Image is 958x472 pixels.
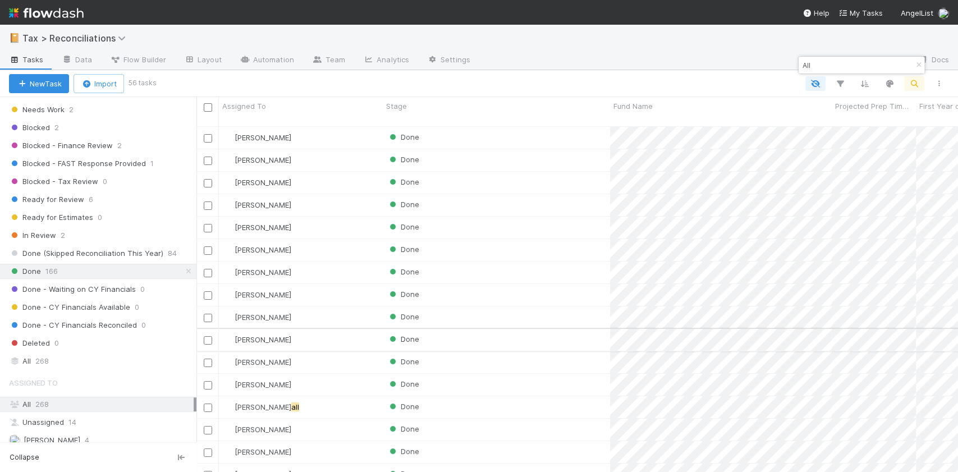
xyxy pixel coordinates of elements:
small: 56 tasks [129,78,157,88]
span: 1 [150,157,154,171]
img: avatar_85833754-9fc2-4f19-a44b-7938606ee299.png [224,245,233,254]
span: Done [401,357,419,366]
span: Done [401,334,419,343]
span: AngelList [901,8,933,17]
div: Help [803,7,829,19]
span: 0 [103,175,107,189]
span: Done [401,200,419,209]
input: Toggle Row Selected [204,246,212,255]
span: Deleted [9,336,50,350]
input: Toggle Row Selected [204,314,212,322]
span: [PERSON_NAME] [235,245,291,254]
span: Assigned To [9,372,58,394]
a: Data [53,52,101,70]
span: Done [401,312,419,321]
input: Toggle Row Selected [204,201,212,210]
img: avatar_85833754-9fc2-4f19-a44b-7938606ee299.png [224,223,233,232]
span: [PERSON_NAME] [235,290,291,299]
a: Analytics [354,52,418,70]
input: Toggle Row Selected [204,426,212,434]
span: 0 [98,210,102,224]
span: [PERSON_NAME] [235,447,291,456]
a: Docs [909,52,958,70]
span: [PERSON_NAME] [235,268,291,277]
img: avatar_85833754-9fc2-4f19-a44b-7938606ee299.png [224,178,233,187]
span: 2 [69,103,74,117]
input: Toggle Row Selected [204,269,212,277]
span: Done [401,424,419,433]
input: Toggle Row Selected [204,157,212,165]
input: Toggle Row Selected [204,134,212,143]
span: [PERSON_NAME] [235,133,291,142]
span: Projected Prep Time (Minutes) [835,100,913,112]
span: 2 [117,139,122,153]
img: avatar_85833754-9fc2-4f19-a44b-7938606ee299.png [224,380,233,389]
input: Toggle Row Selected [204,381,212,389]
input: Toggle Row Selected [204,179,212,187]
img: avatar_85833754-9fc2-4f19-a44b-7938606ee299.png [224,268,233,277]
span: Done (Skipped Reconciliation This Year) [9,246,163,260]
input: Toggle Row Selected [204,291,212,300]
span: 4 [85,433,89,447]
span: 2 [54,121,59,135]
span: Blocked [9,121,50,135]
a: Settings [418,52,479,70]
span: Blocked - FAST Response Provided [9,157,146,171]
span: Tax > Reconciliations [22,33,131,44]
span: [PERSON_NAME] [235,223,291,232]
span: Blocked - Tax Review [9,175,98,189]
span: [PERSON_NAME] [235,402,291,411]
img: avatar_85833754-9fc2-4f19-a44b-7938606ee299.png [224,425,233,434]
div: All [9,397,194,411]
span: [PERSON_NAME] [235,178,291,187]
div: Unassigned [9,415,194,429]
span: 14 [68,415,76,429]
span: Flow Builder [110,54,166,65]
button: Import [74,74,124,93]
span: Stage [386,100,407,112]
span: 0 [140,282,145,296]
img: avatar_37569647-1c78-4889-accf-88c08d42a236.png [224,335,233,344]
span: [PERSON_NAME] [235,313,291,322]
img: avatar_cc3a00d7-dd5c-4a2f-8d58-dd6545b20c0d.png [938,8,949,19]
span: Done [9,264,41,278]
span: [PERSON_NAME] [235,200,291,209]
span: Done [401,155,419,164]
span: Done [401,402,419,411]
span: Done [401,177,419,186]
img: avatar_45ea4894-10ca-450f-982d-dabe3bd75b0b.png [9,434,20,446]
img: avatar_37569647-1c78-4889-accf-88c08d42a236.png [224,358,233,366]
span: [PERSON_NAME] [235,425,291,434]
img: avatar_37569647-1c78-4889-accf-88c08d42a236.png [224,447,233,456]
input: Search... [800,58,913,72]
div: All [9,354,194,368]
span: Blocked - Finance Review [9,139,113,153]
span: Done - CY Financials Available [9,300,130,314]
span: 0 [141,318,146,332]
span: Tasks [9,54,44,65]
span: 2 [61,228,65,242]
span: My Tasks [838,8,883,17]
span: 6 [89,193,93,207]
span: Needs Work [9,103,65,117]
span: Done [401,290,419,299]
span: Ready for Estimates [9,210,93,224]
img: avatar_cfa6ccaa-c7d9-46b3-b608-2ec56ecf97ad.png [224,402,233,411]
a: Team [303,52,354,70]
input: Toggle Row Selected [204,359,212,367]
span: 0 [135,300,139,314]
input: Toggle Row Selected [204,448,212,457]
img: logo-inverted-e16ddd16eac7371096b0.svg [9,3,84,22]
button: NewTask [9,74,69,93]
span: Ready for Review [9,193,84,207]
span: 268 [35,354,49,368]
span: [PERSON_NAME] [235,380,291,389]
span: Done [401,447,419,456]
img: avatar_85833754-9fc2-4f19-a44b-7938606ee299.png [224,133,233,142]
span: Done - Waiting on CY Financials [9,282,136,296]
span: Collapse [10,452,39,462]
span: In Review [9,228,56,242]
span: 84 [168,246,177,260]
span: Assigned To [222,100,266,112]
input: Toggle Row Selected [204,404,212,412]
